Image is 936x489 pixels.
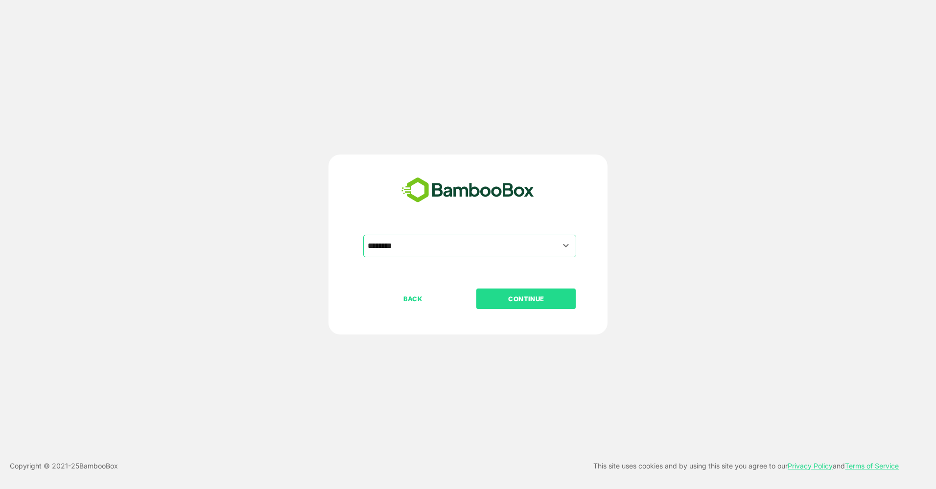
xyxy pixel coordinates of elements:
[560,239,573,252] button: Open
[364,293,462,304] p: BACK
[10,460,118,472] p: Copyright © 2021- 25 BambooBox
[593,460,899,472] p: This site uses cookies and by using this site you agree to our and
[845,462,899,470] a: Terms of Service
[788,462,833,470] a: Privacy Policy
[477,293,575,304] p: CONTINUE
[363,289,463,309] button: BACK
[476,289,576,309] button: CONTINUE
[396,174,539,206] img: bamboobox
